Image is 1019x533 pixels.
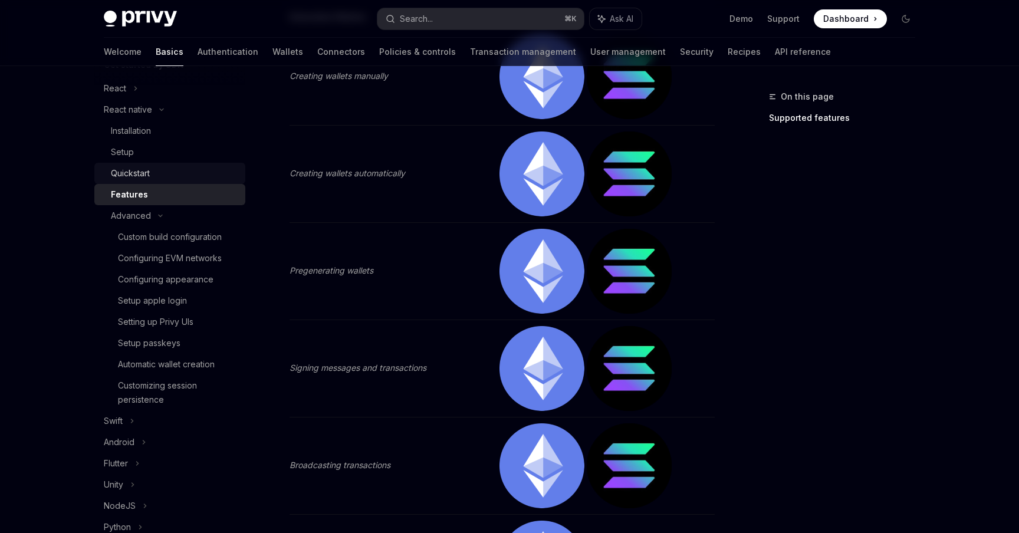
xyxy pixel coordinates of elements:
[728,38,761,66] a: Recipes
[118,230,222,244] div: Custom build configuration
[118,272,213,287] div: Configuring appearance
[769,108,925,127] a: Supported features
[94,120,245,142] a: Installation
[290,71,388,81] em: Creating wallets manually
[590,8,642,29] button: Ask AI
[198,38,258,66] a: Authentication
[290,168,405,178] em: Creating wallets automatically
[290,265,373,275] em: Pregenerating wallets
[118,357,215,371] div: Automatic wallet creation
[104,81,126,96] div: React
[94,269,245,290] a: Configuring appearance
[499,229,584,314] img: ethereum.png
[317,38,365,66] a: Connectors
[104,435,134,449] div: Android
[156,38,183,66] a: Basics
[104,499,136,513] div: NodeJS
[587,131,672,216] img: solana.png
[470,38,576,66] a: Transaction management
[377,8,584,29] button: Search...⌘K
[111,187,148,202] div: Features
[610,13,633,25] span: Ask AI
[680,38,714,66] a: Security
[814,9,887,28] a: Dashboard
[781,90,834,104] span: On this page
[290,460,390,470] em: Broadcasting transactions
[587,34,672,119] img: solana.png
[94,226,245,248] a: Custom build configuration
[104,414,123,428] div: Swift
[111,145,134,159] div: Setup
[94,248,245,269] a: Configuring EVM networks
[499,131,584,216] img: ethereum.png
[767,13,800,25] a: Support
[94,142,245,163] a: Setup
[290,363,426,373] em: Signing messages and transactions
[118,251,222,265] div: Configuring EVM networks
[499,423,584,508] img: ethereum.png
[587,229,672,314] img: solana.png
[272,38,303,66] a: Wallets
[379,38,456,66] a: Policies & controls
[587,423,672,508] img: solana.png
[104,478,123,492] div: Unity
[823,13,869,25] span: Dashboard
[118,336,180,350] div: Setup passkeys
[94,333,245,354] a: Setup passkeys
[94,163,245,184] a: Quickstart
[118,315,193,329] div: Setting up Privy UIs
[111,209,151,223] div: Advanced
[111,124,151,138] div: Installation
[104,11,177,27] img: dark logo
[564,14,577,24] span: ⌘ K
[499,326,584,411] img: ethereum.png
[729,13,753,25] a: Demo
[400,12,433,26] div: Search...
[118,379,238,407] div: Customizing session persistence
[94,311,245,333] a: Setting up Privy UIs
[111,166,150,180] div: Quickstart
[104,38,142,66] a: Welcome
[896,9,915,28] button: Toggle dark mode
[587,326,672,411] img: solana.png
[590,38,666,66] a: User management
[118,294,187,308] div: Setup apple login
[104,456,128,471] div: Flutter
[104,103,152,117] div: React native
[94,354,245,375] a: Automatic wallet creation
[94,184,245,205] a: Features
[775,38,831,66] a: API reference
[94,375,245,410] a: Customizing session persistence
[94,290,245,311] a: Setup apple login
[499,34,584,119] img: ethereum.png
